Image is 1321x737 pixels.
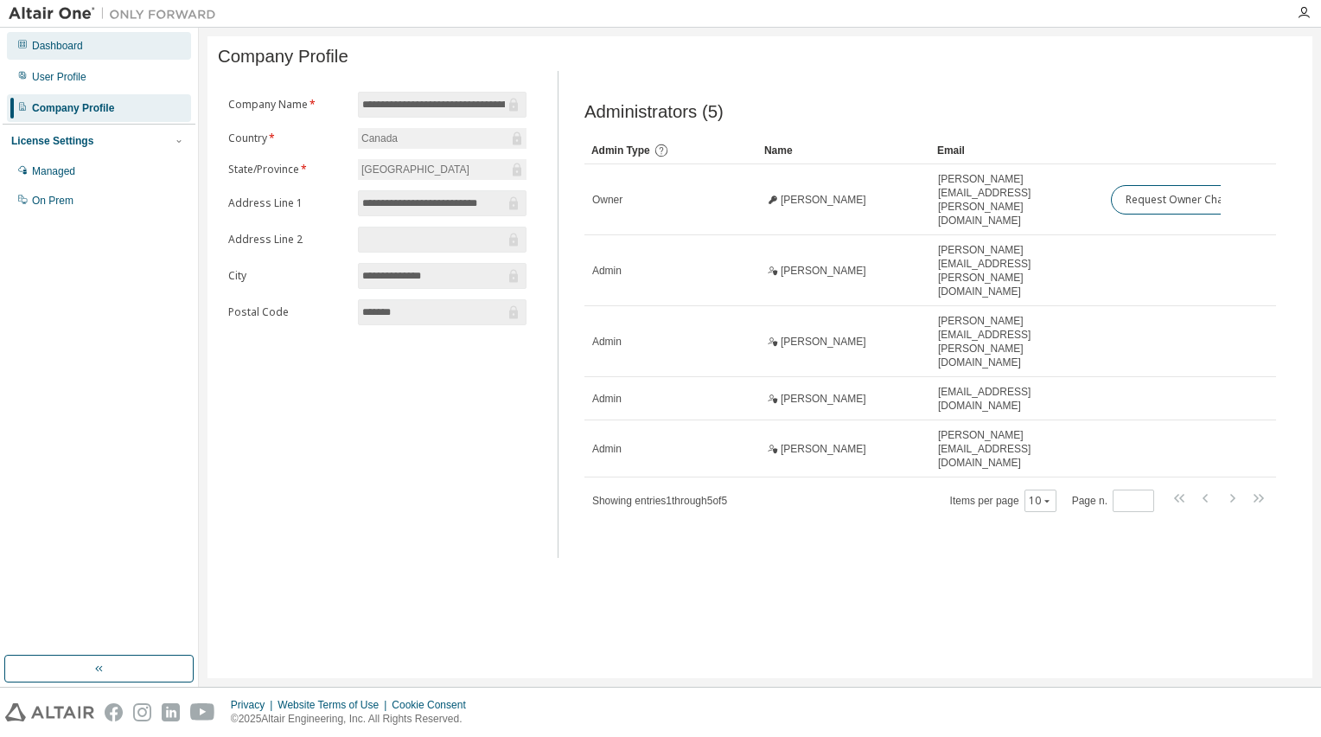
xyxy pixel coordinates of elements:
span: [PERSON_NAME][EMAIL_ADDRESS][PERSON_NAME][DOMAIN_NAME] [938,243,1095,298]
span: [PERSON_NAME] [781,392,866,406]
div: Privacy [231,698,278,712]
label: Address Line 1 [228,196,348,210]
button: 10 [1029,494,1052,508]
div: [GEOGRAPHIC_DATA] [359,160,472,179]
span: Admin Type [591,144,650,157]
span: [PERSON_NAME][EMAIL_ADDRESS][PERSON_NAME][DOMAIN_NAME] [938,172,1095,228]
div: On Prem [32,194,73,208]
span: [PERSON_NAME][EMAIL_ADDRESS][PERSON_NAME][DOMAIN_NAME] [938,314,1095,369]
div: Canada [359,129,400,148]
label: Company Name [228,98,348,112]
div: Managed [32,164,75,178]
span: Admin [592,392,622,406]
div: User Profile [32,70,86,84]
div: [GEOGRAPHIC_DATA] [358,159,526,180]
div: Cookie Consent [392,698,475,712]
span: [PERSON_NAME] [781,335,866,349]
span: Administrators (5) [584,102,724,122]
div: Company Profile [32,101,114,115]
label: State/Province [228,163,348,176]
p: © 2025 Altair Engineering, Inc. All Rights Reserved. [231,712,476,727]
span: [PERSON_NAME][EMAIL_ADDRESS][DOMAIN_NAME] [938,428,1095,470]
span: Admin [592,264,622,278]
span: [EMAIL_ADDRESS][DOMAIN_NAME] [938,385,1095,413]
button: Request Owner Change [1111,185,1257,215]
label: City [228,269,348,283]
span: Items per page [950,490,1056,512]
label: Country [228,131,348,145]
span: Owner [592,193,622,207]
img: youtube.svg [190,703,215,721]
img: linkedin.svg [162,703,180,721]
img: facebook.svg [105,703,123,721]
img: instagram.svg [133,703,151,721]
span: Company Profile [218,47,348,67]
div: License Settings [11,134,93,148]
div: Name [764,137,923,164]
div: Email [937,137,1096,164]
span: [PERSON_NAME] [781,264,866,278]
img: Altair One [9,5,225,22]
div: Dashboard [32,39,83,53]
span: Admin [592,335,622,349]
div: Website Terms of Use [278,698,392,712]
div: Canada [358,128,526,149]
img: altair_logo.svg [5,703,94,721]
span: [PERSON_NAME] [781,193,866,207]
span: Admin [592,442,622,456]
span: [PERSON_NAME] [781,442,866,456]
span: Showing entries 1 through 5 of 5 [592,495,727,507]
label: Address Line 2 [228,233,348,247]
label: Postal Code [228,305,348,319]
span: Page n. [1072,490,1154,512]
